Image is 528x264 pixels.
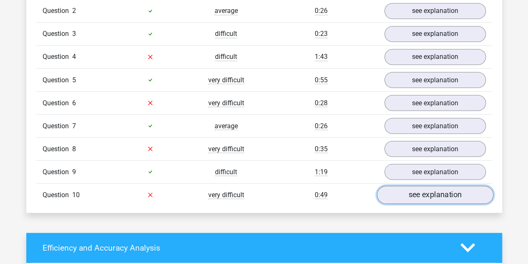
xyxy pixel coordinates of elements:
[384,164,486,180] a: see explanation
[376,185,493,204] a: see explanation
[215,53,237,61] span: difficult
[315,53,328,61] span: 1:43
[43,190,72,200] span: Question
[315,145,328,153] span: 0:35
[215,7,238,15] span: average
[315,99,328,107] span: 0:28
[72,190,80,198] span: 10
[43,75,72,85] span: Question
[72,30,76,38] span: 3
[208,145,244,153] span: very difficult
[315,168,328,176] span: 1:19
[215,168,237,176] span: difficult
[384,118,486,134] a: see explanation
[43,144,72,154] span: Question
[72,7,76,15] span: 2
[72,76,76,84] span: 5
[72,168,76,175] span: 9
[208,190,244,199] span: very difficult
[43,167,72,177] span: Question
[215,122,238,130] span: average
[384,72,486,88] a: see explanation
[384,3,486,19] a: see explanation
[72,99,76,107] span: 6
[43,6,72,16] span: Question
[208,99,244,107] span: very difficult
[315,190,328,199] span: 0:49
[215,30,237,38] span: difficult
[208,76,244,84] span: very difficult
[315,30,328,38] span: 0:23
[43,121,72,131] span: Question
[43,52,72,62] span: Question
[315,7,328,15] span: 0:26
[43,243,448,252] h4: Efficiency and Accuracy Analysis
[384,95,486,111] a: see explanation
[72,122,76,129] span: 7
[43,98,72,108] span: Question
[72,145,76,152] span: 8
[384,49,486,65] a: see explanation
[384,141,486,157] a: see explanation
[384,26,486,42] a: see explanation
[43,29,72,39] span: Question
[72,53,76,61] span: 4
[315,122,328,130] span: 0:26
[315,76,328,84] span: 0:55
